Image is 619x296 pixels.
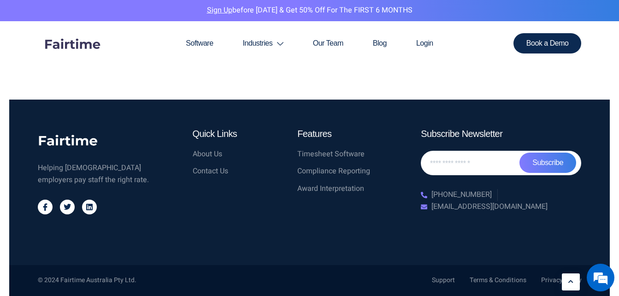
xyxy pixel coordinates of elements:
a: Blog [358,21,401,65]
span: [PHONE_NUMBER] [429,189,492,201]
textarea: Type your message and hit 'Enter' [5,198,176,230]
span: We're online! [53,89,127,182]
div: © 2024 Fairtime Australia Pty Ltd. [38,275,136,285]
span: Award Interpretation [297,183,364,195]
span: Timesheet Software [297,148,365,160]
span: Contact Us [193,166,228,178]
a: Book a Demo [513,33,582,53]
div: Chat with us now [48,52,155,64]
button: Subscribe [519,153,576,173]
a: Award Interpretation [297,183,393,195]
h4: Features [297,128,393,139]
h4: Quick Links [193,128,289,139]
a: Support [432,275,455,285]
span: [EMAIL_ADDRESS][DOMAIN_NAME] [429,201,548,213]
a: Privacy Policy [541,275,582,285]
a: Terms & Conditions [470,275,526,285]
a: Industries [228,21,298,65]
div: Helping [DEMOGRAPHIC_DATA] employers pay staff the right rate. [38,162,156,186]
span: About Us [193,148,222,160]
p: before [DATE] & Get 50% Off for the FIRST 6 MONTHS [7,5,612,17]
a: Learn More [562,273,580,290]
a: Software [171,21,228,65]
span: Book a Demo [526,40,569,47]
a: Our Team [298,21,358,65]
a: Timesheet Software [297,148,393,160]
a: Login [401,21,448,65]
a: Sign Up [207,5,232,16]
a: Contact Us [193,166,289,178]
h4: Subscribe Newsletter [421,128,581,139]
a: About Us [193,148,289,160]
span: Compliance Reporting [297,166,370,178]
div: Minimize live chat window [151,5,173,27]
